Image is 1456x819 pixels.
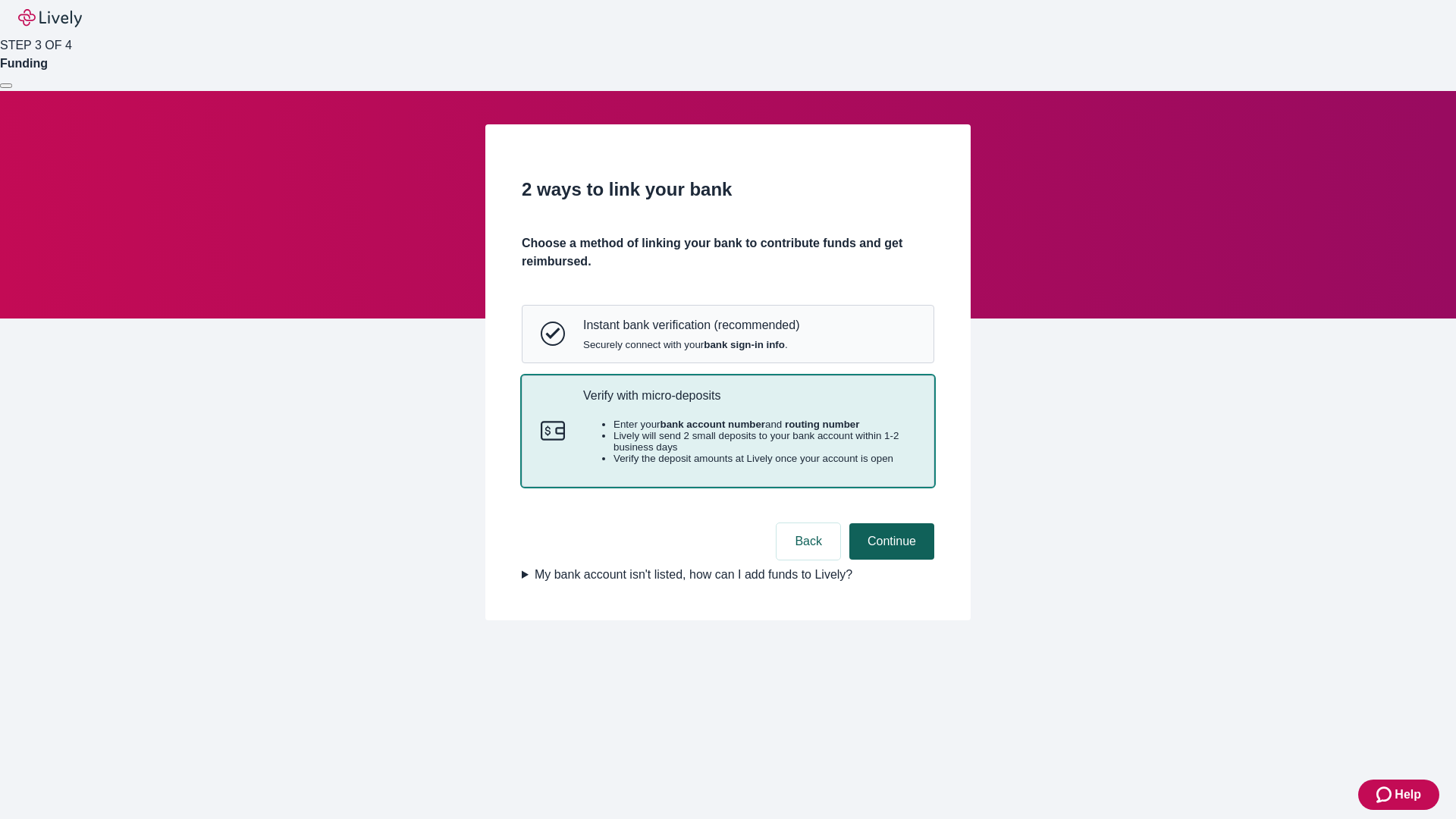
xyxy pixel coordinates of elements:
button: Instant bank verificationInstant bank verification (recommended)Securely connect with yourbank si... [522,306,934,362]
p: Instant bank verification (recommended) [583,318,799,332]
button: Back [777,523,840,560]
button: Micro-depositsVerify with micro-depositsEnter yourbank account numberand routing numberLively wil... [522,376,934,487]
svg: Micro-deposits [541,419,565,443]
span: Securely connect with your . [583,339,799,350]
button: Zendesk support iconHelp [1358,780,1439,810]
p: Verify with micro-deposits [583,388,915,403]
button: Continue [849,523,934,560]
span: Help [1395,786,1421,804]
img: Lively [18,9,82,27]
h2: 2 ways to link your bank [522,176,934,203]
strong: bank sign-in info [704,339,785,350]
strong: bank account number [661,419,766,430]
li: Lively will send 2 small deposits to your bank account within 1-2 business days [613,430,915,453]
svg: Zendesk support icon [1376,786,1395,804]
h4: Choose a method of linking your bank to contribute funds and get reimbursed. [522,234,934,271]
li: Verify the deposit amounts at Lively once your account is open [613,453,915,464]
li: Enter your and [613,419,915,430]
summary: My bank account isn't listed, how can I add funds to Lively? [522,566,934,584]
strong: routing number [785,419,859,430]
svg: Instant bank verification [541,322,565,346]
